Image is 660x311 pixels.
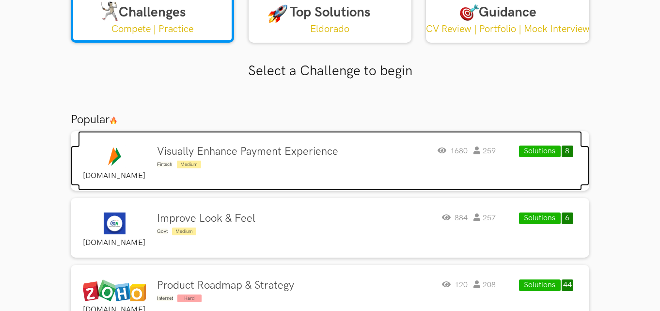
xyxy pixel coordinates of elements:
h4: Improve Look & Feel [157,213,255,225]
span: 1680 [438,147,468,156]
a: Bhim logo[DOMAIN_NAME]Visually Enhance Payment ExperienceFintech Medium1680 259Solutions8 [78,131,582,191]
img: Bhim logo [104,146,126,167]
span: 208 [473,280,496,290]
span: Fintech [157,162,173,167]
button: Solutions [519,213,561,224]
h3: Popular [71,113,589,127]
h4: Visually Enhance Payment Experience [157,146,338,158]
img: 🔥 [110,116,117,125]
p: Compete | Practice [111,23,193,35]
label: [DOMAIN_NAME] [78,171,150,181]
span: Medium [172,228,196,235]
span: 120 [442,280,468,290]
button: Solutions [519,279,561,291]
span: Govt [157,229,168,234]
img: GST Portal logo [104,213,126,234]
span: 257 [473,213,496,223]
span: Internet [157,295,173,301]
span: Medium [177,161,201,168]
img: dartboard [460,1,479,21]
img: rocket [268,4,287,23]
span: 884 [442,213,468,223]
p: Eldorado [310,23,349,35]
label: [DOMAIN_NAME] [78,238,150,248]
h4: Product Roadmap & Strategy [157,279,294,292]
button: Solutions [519,146,561,157]
button: 8 [562,146,573,157]
span: Hard [177,295,202,302]
p: CV Review | Portfolio | Mock Interview [426,23,590,35]
img: sword [100,1,119,21]
button: 6 [562,213,573,224]
a: GST Portal logo[DOMAIN_NAME]Improve Look & FeelGovt Medium884 257Solutions6 [78,198,582,258]
img: ZohoSalesIQ logo [83,279,146,301]
button: 44 [562,279,573,291]
h3: Select a Challenge to begin [71,63,589,80]
span: 259 [473,147,496,156]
